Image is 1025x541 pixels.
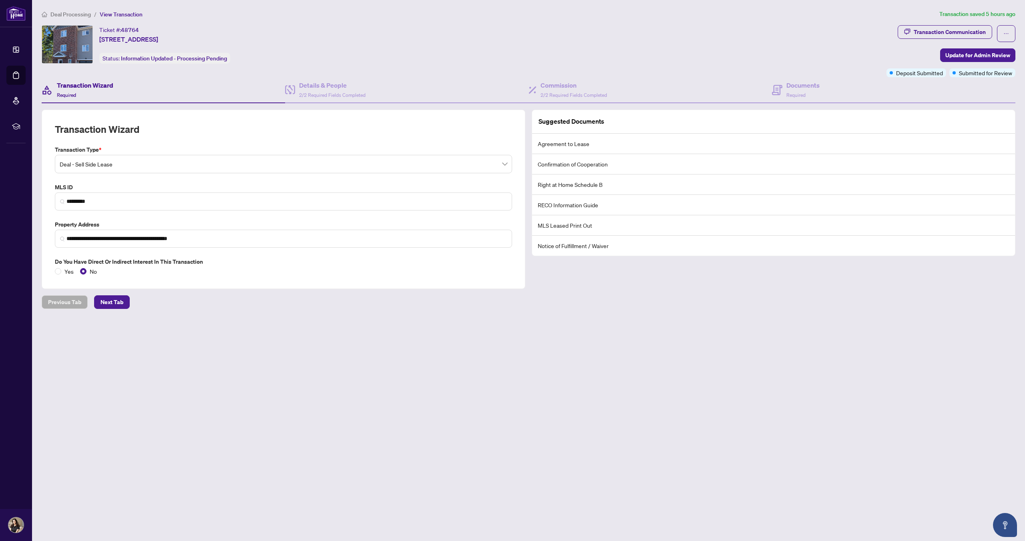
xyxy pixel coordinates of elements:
div: Transaction Communication [914,26,986,38]
span: [STREET_ADDRESS] [99,34,158,44]
article: Transaction saved 5 hours ago [939,10,1015,19]
li: / [94,10,96,19]
span: Deal Processing [50,11,91,18]
div: Status: [99,53,230,64]
span: Information Updated - Processing Pending [121,55,227,62]
li: RECO Information Guide [532,195,1015,215]
button: Update for Admin Review [940,48,1015,62]
span: View Transaction [100,11,143,18]
li: Agreement to Lease [532,134,1015,154]
li: Notice of Fulfillment / Waiver [532,236,1015,256]
button: Previous Tab [42,295,88,309]
span: 2/2 Required Fields Completed [541,92,607,98]
li: MLS Leased Print Out [532,215,1015,236]
img: search_icon [60,236,65,241]
article: Suggested Documents [539,116,604,126]
img: logo [6,6,26,21]
h4: Documents [786,80,820,90]
span: No [86,267,100,276]
img: Profile Icon [8,517,24,533]
button: Open asap [993,513,1017,537]
h4: Commission [541,80,607,90]
div: Ticket #: [99,25,139,34]
span: Update for Admin Review [945,49,1010,62]
h2: Transaction Wizard [55,123,139,136]
span: Required [57,92,76,98]
label: Do you have direct or indirect interest in this transaction [55,257,512,266]
span: home [42,12,47,17]
button: Next Tab [94,295,130,309]
span: Next Tab [100,296,123,309]
label: Transaction Type [55,145,512,154]
span: Deposit Submitted [896,68,943,77]
button: Transaction Communication [898,25,992,39]
label: Property Address [55,220,512,229]
span: Deal - Sell Side Lease [60,156,507,172]
img: IMG-X12249312_1.jpg [42,26,92,63]
span: ellipsis [1003,31,1009,36]
span: Required [786,92,806,98]
label: MLS ID [55,183,512,192]
span: 2/2 Required Fields Completed [299,92,366,98]
img: search_icon [60,199,65,204]
span: Yes [61,267,77,276]
h4: Transaction Wizard [57,80,113,90]
li: Right at Home Schedule B [532,174,1015,195]
span: Submitted for Review [959,68,1012,77]
h4: Details & People [299,80,366,90]
li: Confirmation of Cooperation [532,154,1015,174]
span: 48764 [121,26,139,34]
